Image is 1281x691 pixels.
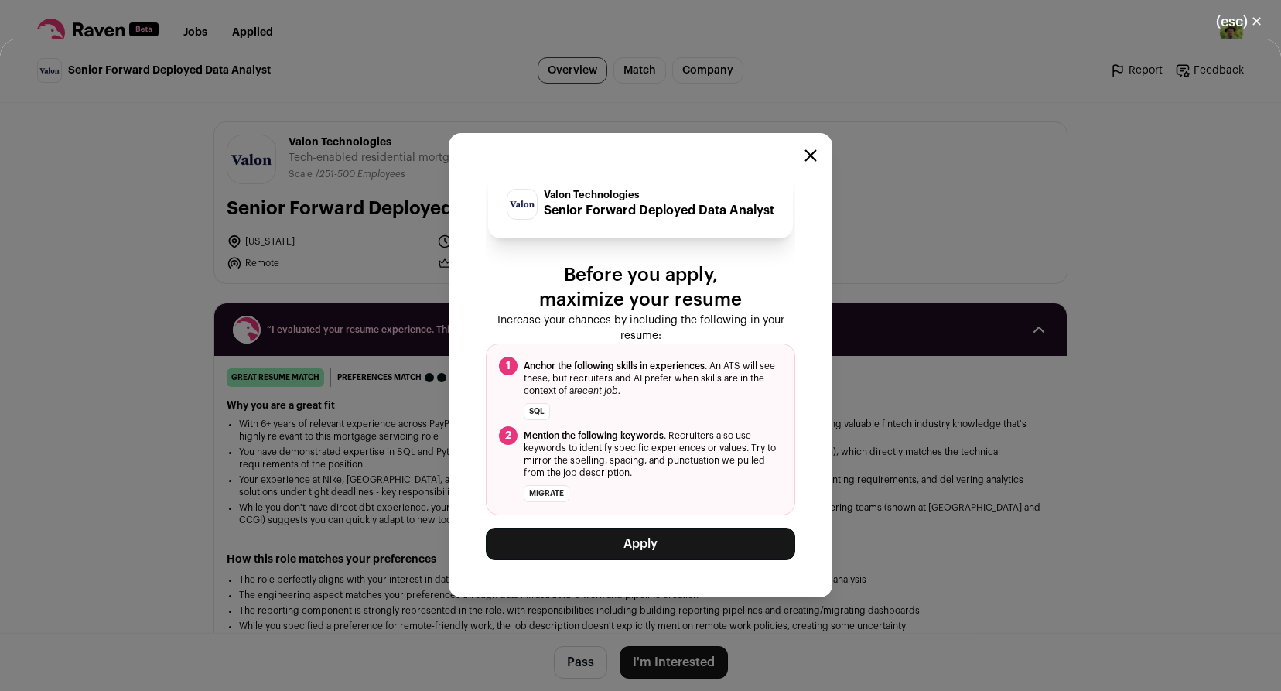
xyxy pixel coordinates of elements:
[524,360,782,397] span: . An ATS will see these, but recruiters and AI prefer when skills are in the context of a
[524,485,569,502] li: migrate
[507,197,537,211] img: a16aaa2d74a84a8e4c884bad837abca21e2c4654515b48afe1a8f4d4c471199a.png
[524,429,782,479] span: . Recruiters also use keywords to identify specific experiences or values. Try to mirror the spel...
[499,357,518,375] span: 1
[499,426,518,445] span: 2
[524,431,664,440] span: Mention the following keywords
[574,386,620,395] i: recent job.
[486,263,795,313] p: Before you apply, maximize your resume
[544,201,774,220] p: Senior Forward Deployed Data Analyst
[524,361,705,371] span: Anchor the following skills in experiences
[486,528,795,560] button: Apply
[524,403,550,420] li: SQL
[486,313,795,344] p: Increase your chances by including the following in your resume:
[804,149,817,162] button: Close modal
[544,189,774,201] p: Valon Technologies
[1197,5,1281,39] button: Close modal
